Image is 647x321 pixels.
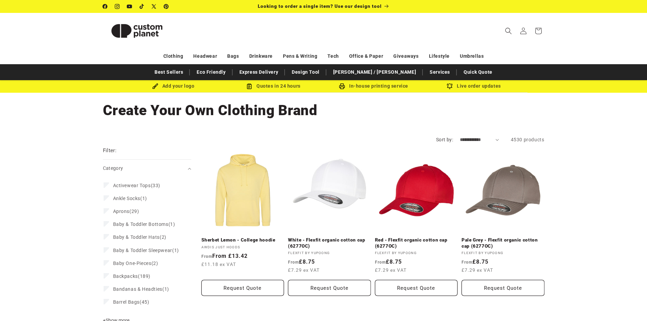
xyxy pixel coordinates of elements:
[460,50,484,62] a: Umbrellas
[113,183,151,188] span: Activewear Tops
[113,273,138,279] span: Backpacks
[152,83,158,89] img: Brush Icon
[113,299,140,305] span: Barrel Bags
[113,286,169,292] span: (1)
[123,82,223,90] div: Add your logo
[103,16,171,46] img: Custom Planet
[501,23,516,38] summary: Search
[113,195,147,201] span: (1)
[113,261,151,266] span: Baby One-Pieces
[375,237,458,249] a: Red - Flexfit organic cotton cap (6277OC)
[246,83,252,89] img: Order Updates Icon
[227,50,239,62] a: Bags
[113,234,160,240] span: Baby & Toddler Hats
[201,280,284,296] button: Request Quote
[113,209,130,214] span: Aprons
[324,82,424,90] div: In-house printing service
[113,286,162,292] span: Bandanas & Headties
[349,50,383,62] a: Office & Paper
[223,82,324,90] div: Quotes in 24 hours
[426,66,453,78] a: Services
[113,196,141,201] span: Ankle Socks
[288,237,371,249] a: White - Flexfit organic cotton cap (6277OC)
[258,3,382,9] span: Looking to order a single item? Use our design tool
[193,50,217,62] a: Headwear
[163,50,183,62] a: Clothing
[327,50,339,62] a: Tech
[462,237,544,249] a: Pale Grey - Flexfit organic cotton cap (6277OC)
[613,288,647,321] iframe: Chat Widget
[151,66,186,78] a: Best Sellers
[103,160,191,177] summary: Category (0 selected)
[113,247,179,253] span: (1)
[113,299,149,305] span: (45)
[113,248,172,253] span: Baby & Toddler Sleepwear
[283,50,317,62] a: Pens & Writing
[424,82,524,90] div: Live order updates
[193,66,229,78] a: Eco Friendly
[103,165,123,171] span: Category
[511,137,544,142] span: 4530 products
[113,221,168,227] span: Baby & Toddler Bottoms
[103,147,117,155] h2: Filter:
[113,234,166,240] span: (2)
[113,208,139,214] span: (29)
[236,66,282,78] a: Express Delivery
[288,66,323,78] a: Design Tool
[201,237,284,243] a: Sherbet Lemon - College hoodie
[460,66,496,78] a: Quick Quote
[113,273,150,279] span: (189)
[330,66,419,78] a: [PERSON_NAME] / [PERSON_NAME]
[113,260,158,266] span: (2)
[288,280,371,296] button: Request Quote
[436,137,453,142] label: Sort by:
[249,50,273,62] a: Drinkware
[100,13,173,49] a: Custom Planet
[103,101,544,120] h1: Create Your Own Clothing Brand
[429,50,450,62] a: Lifestyle
[375,280,458,296] button: Request Quote
[462,280,544,296] button: Request Quote
[113,182,160,189] span: (33)
[447,83,453,89] img: Order updates
[113,221,175,227] span: (1)
[393,50,418,62] a: Giveaways
[339,83,345,89] img: In-house printing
